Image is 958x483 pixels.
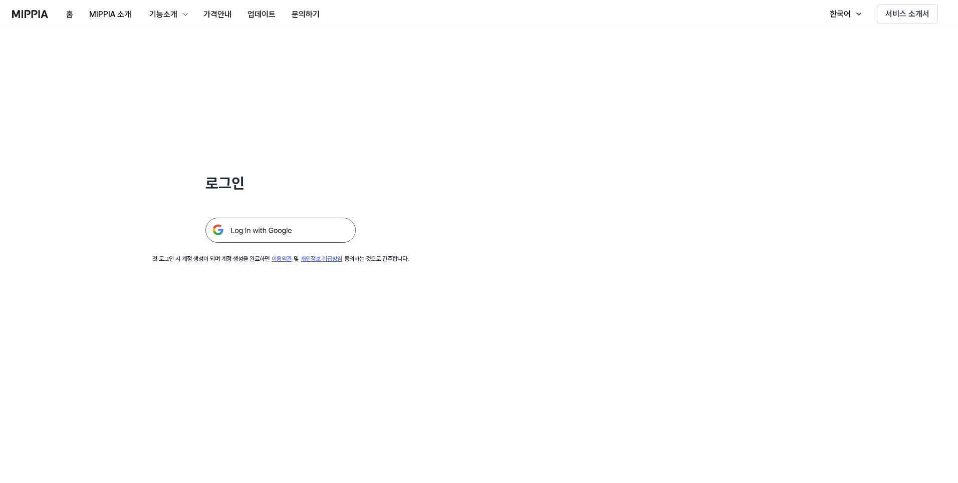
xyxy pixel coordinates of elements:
button: 가격안내 [195,5,239,25]
a: 이용약관 [272,255,292,262]
button: 문의하기 [284,5,328,25]
button: 홈 [58,5,81,25]
button: 서비스 소개서 [877,4,938,24]
button: 업데이트 [239,5,284,25]
img: 구글 로그인 버튼 [205,218,356,243]
img: logo [12,10,48,18]
button: 기능소개 [139,5,195,25]
a: 개인정보 취급방침 [301,255,342,262]
div: 한국어 [828,8,853,20]
div: 첫 로그인 시 계정 생성이 되며 계정 생성을 완료하면 및 동의하는 것으로 간주합니다. [152,255,409,263]
button: MIPPIA 소개 [81,5,139,25]
a: 업데이트 [239,1,284,28]
div: 기능소개 [147,9,179,21]
h1: 로그인 [205,173,356,194]
button: 한국어 [820,4,869,24]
